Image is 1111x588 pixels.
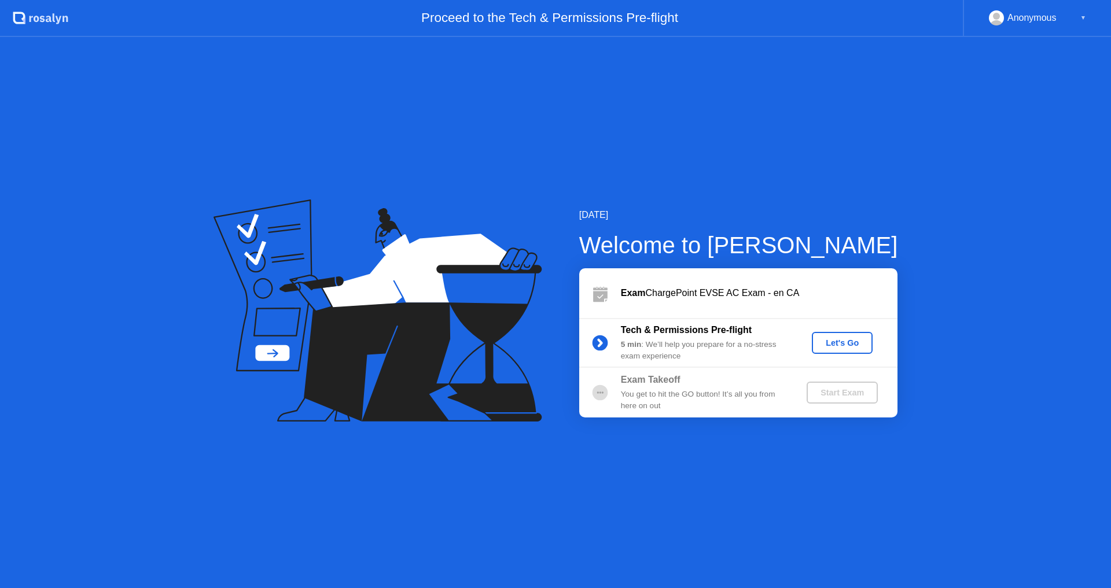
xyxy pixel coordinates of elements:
b: Exam Takeoff [621,375,680,384]
div: Start Exam [811,388,873,397]
b: Tech & Permissions Pre-flight [621,325,752,335]
div: ▼ [1080,10,1086,25]
div: [DATE] [579,208,898,222]
div: Anonymous [1007,10,1057,25]
b: Exam [621,288,646,298]
div: Let's Go [816,338,868,347]
button: Let's Go [812,332,873,354]
div: Welcome to [PERSON_NAME] [579,228,898,262]
div: ChargePoint EVSE AC Exam - en CA [621,286,897,300]
button: Start Exam [807,382,878,404]
b: 5 min [621,340,642,349]
div: You get to hit the GO button! It’s all you from here on out [621,389,788,412]
div: : We’ll help you prepare for a no-stress exam experience [621,339,788,363]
